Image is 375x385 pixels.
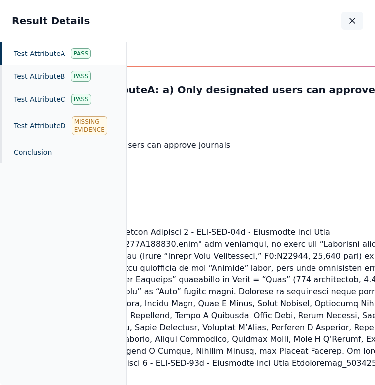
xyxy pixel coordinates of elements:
div: Missing Evidence [72,116,107,135]
div: Pass [71,94,91,105]
div: Pass [71,48,91,59]
div: Pass [71,71,91,82]
h2: Result Details [12,14,90,28]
